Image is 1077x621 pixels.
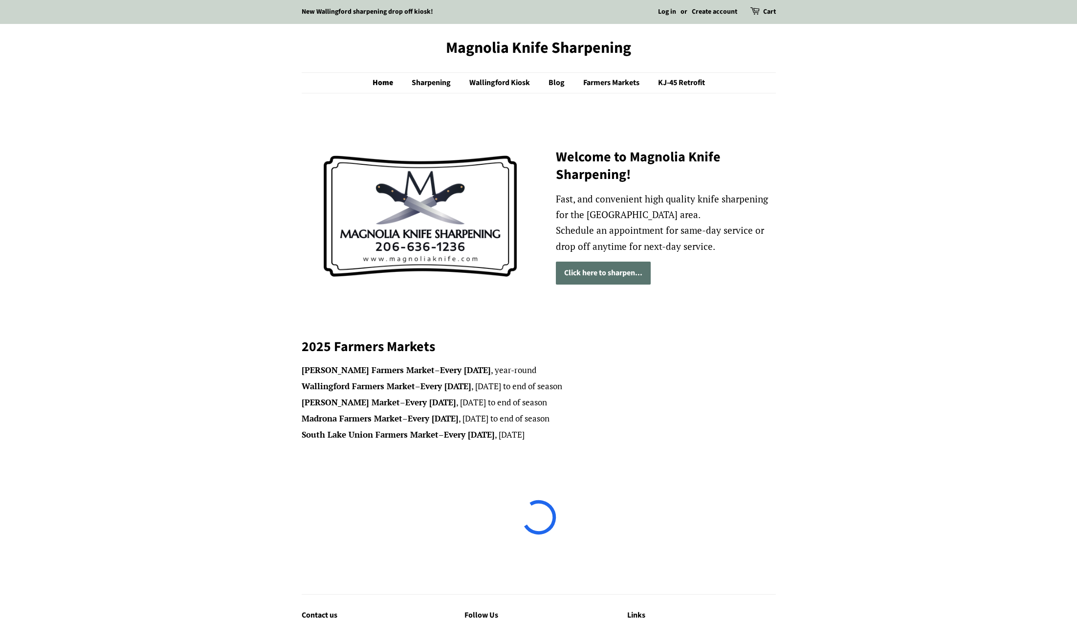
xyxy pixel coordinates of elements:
li: – , [DATE] to end of season [302,379,776,394]
li: – , [DATE] [302,428,776,442]
a: Magnolia Knife Sharpening [302,39,776,57]
strong: Madrona Farmers Market [302,413,402,424]
strong: Every [DATE] [444,429,495,440]
a: KJ-45 Retrofit [651,73,705,93]
h2: 2025 Farmers Markets [302,338,776,355]
li: or [681,6,687,18]
strong: Wallingford Farmers Market [302,380,415,392]
p: Fast, and convenient high quality knife sharpening for the [GEOGRAPHIC_DATA] area. Schedule an ap... [556,191,776,254]
h2: Welcome to Magnolia Knife Sharpening! [556,148,776,184]
a: Farmers Markets [576,73,649,93]
strong: Every [DATE] [408,413,459,424]
a: Log in [658,7,676,17]
strong: Every [DATE] [420,380,471,392]
li: – , year-round [302,363,776,377]
strong: [PERSON_NAME] Market [302,397,400,408]
a: Home [373,73,403,93]
li: – , [DATE] to end of season [302,412,776,426]
a: Click here to sharpen... [556,262,651,285]
a: Wallingford Kiosk [462,73,540,93]
strong: Every [DATE] [405,397,456,408]
a: Blog [541,73,574,93]
a: Create account [692,7,737,17]
strong: South Lake Union Farmers Market [302,429,439,440]
a: New Wallingford sharpening drop off kiosk! [302,7,433,17]
li: – , [DATE] to end of season [302,396,776,410]
strong: [PERSON_NAME] Farmers Market [302,364,435,376]
a: Sharpening [404,73,461,93]
strong: Every [DATE] [440,364,491,376]
a: Cart [763,6,776,18]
